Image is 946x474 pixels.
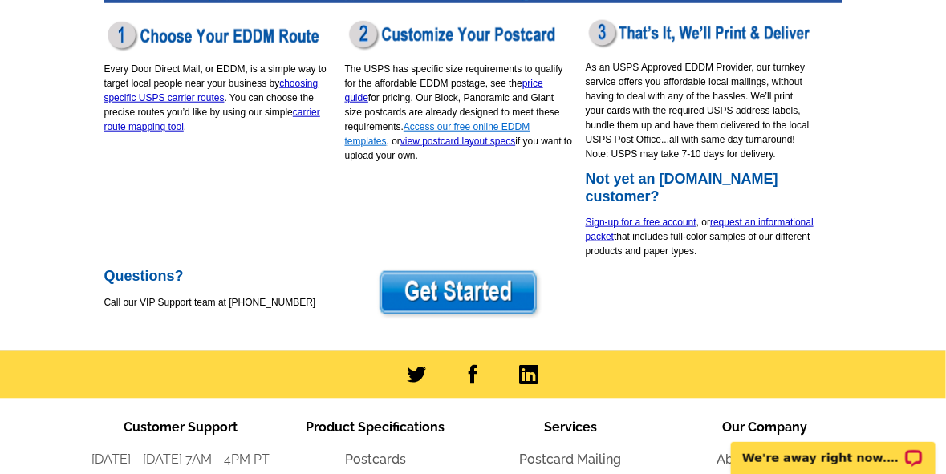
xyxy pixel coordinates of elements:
[586,217,696,228] a: Sign-up for a free account
[544,419,597,435] span: Services
[586,215,814,258] p: , or that includes full-color samples of our different products and paper types.
[345,452,406,467] a: Postcards
[586,171,814,205] h2: Not yet an [DOMAIN_NAME] customer?
[376,268,542,320] img: eddm-get-started-button.png
[586,18,814,51] img: eddm-print-deliver.png
[723,419,808,435] span: Our Company
[345,62,574,163] p: The USPS has specific size requirements to qualify for the affordable EDDM postage, see the for p...
[721,423,946,474] iframe: LiveChat chat widget
[104,268,333,286] h2: Questions?
[345,18,563,52] img: eddm-customize-postcard.png
[345,78,543,103] a: price guide
[104,295,333,310] p: Call our VIP Support team at [PHONE_NUMBER]
[104,62,333,134] p: Every Door Direct Mail, or EDDM, is a simple way to target local people near your business by . Y...
[586,60,814,161] p: As an USPS Approved EDDM Provider, our turnkey service offers you affordable local mailings, with...
[307,419,445,435] span: Product Specifications
[83,450,278,469] li: [DATE] - [DATE] 7AM - 4PM PT
[124,419,238,435] span: Customer Support
[400,136,515,147] a: view postcard layout specs
[717,452,814,467] a: About the Team
[345,121,530,147] a: Access our free online EDDM templates
[104,18,323,52] img: eddm-choose-route.png
[519,452,621,467] a: Postcard Mailing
